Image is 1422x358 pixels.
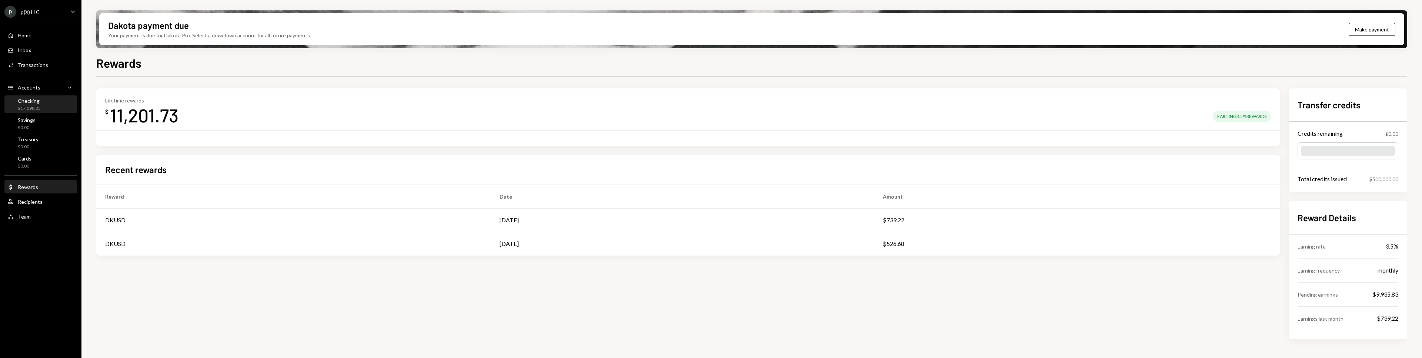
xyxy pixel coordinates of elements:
[96,55,141,70] h1: Rewards
[18,47,31,53] div: Inbox
[874,185,1280,208] th: Amount
[1386,242,1398,251] div: 3.5%
[1298,243,1326,250] div: Earning rate
[1298,267,1340,274] div: Earning frequency
[18,213,31,220] div: Team
[18,105,41,112] div: $17,098.25
[18,184,38,190] div: Rewards
[18,62,48,68] div: Transactions
[18,144,39,150] div: $0.00
[96,185,491,208] th: Reward
[105,108,109,115] div: $
[18,117,36,123] div: Savings
[4,95,77,113] a: Checking$17,098.25
[1298,291,1338,298] div: Pending earnings
[108,19,189,31] div: Dakota payment due
[4,115,77,132] a: Savings$0.00
[1369,175,1398,183] div: $500,000.00
[105,97,178,104] div: Lifetime rewards
[1213,111,1271,122] div: Earning 3.5% Rewards
[110,104,178,127] div: 11,201.73
[4,180,77,193] a: Rewards
[4,43,77,57] a: Inbox
[4,58,77,71] a: Transactions
[1385,130,1398,138] div: $0.00
[874,232,1280,256] td: $526.68
[500,239,519,248] div: [DATE]
[491,185,874,208] th: Date
[1298,212,1398,224] h2: Reward Details
[18,199,43,205] div: Recipients
[21,9,40,15] div: p(X) LLC
[1298,129,1343,138] div: Credits remaining
[1298,315,1343,322] div: Earnings last month
[18,163,31,169] div: $0.00
[4,134,77,152] a: Treasury$0.00
[18,32,31,38] div: Home
[108,31,311,39] div: Your payment is due for Dakota Pro. Select a drawdown account for all future payments.
[18,98,41,104] div: Checking
[96,232,491,256] td: DKUSD
[4,28,77,42] a: Home
[18,125,36,131] div: $0.00
[96,208,491,232] td: DKUSD
[4,195,77,208] a: Recipients
[18,84,40,91] div: Accounts
[18,155,31,162] div: Cards
[500,216,519,224] div: [DATE]
[4,6,16,18] div: P
[18,136,39,142] div: Treasury
[4,81,77,94] a: Accounts
[1378,266,1398,275] div: monthly
[105,163,167,176] h2: Recent rewards
[1372,290,1398,299] div: $9,935.83
[4,153,77,171] a: Cards$0.00
[1377,314,1398,323] div: $739.22
[1349,23,1395,36] button: Make payment
[1298,175,1347,183] div: Total credits issued
[1298,99,1398,111] h2: Transfer credits
[4,210,77,223] a: Team
[874,208,1280,232] td: $739.22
